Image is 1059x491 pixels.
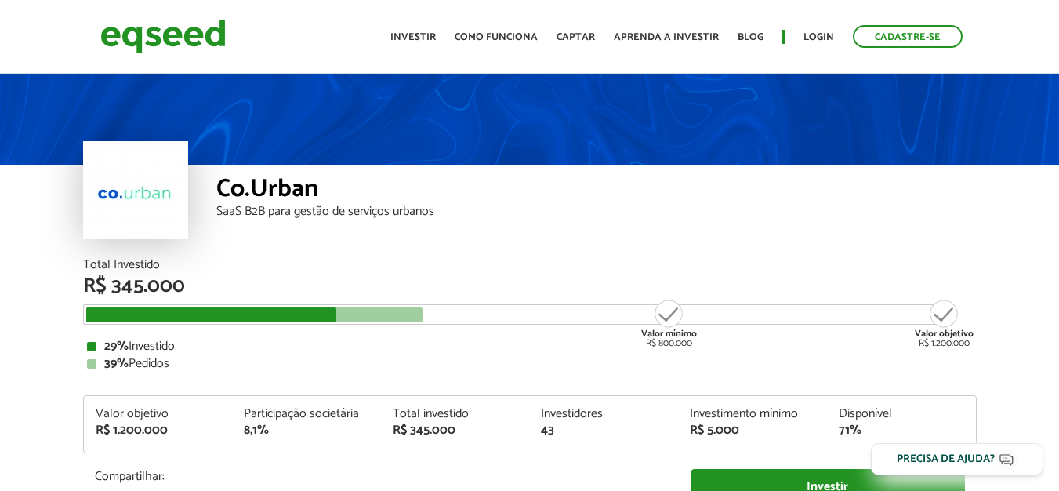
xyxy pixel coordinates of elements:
[216,205,977,218] div: SaaS B2B para gestão de serviços urbanos
[839,424,964,437] div: 71%
[557,32,595,42] a: Captar
[216,176,977,205] div: Co.Urban
[690,424,815,437] div: R$ 5.000
[738,32,763,42] a: Blog
[541,408,666,420] div: Investidores
[87,340,973,353] div: Investido
[541,424,666,437] div: 43
[915,326,974,341] strong: Valor objetivo
[853,25,963,48] a: Cadastre-se
[96,408,221,420] div: Valor objetivo
[641,326,697,341] strong: Valor mínimo
[640,298,698,348] div: R$ 800.000
[244,424,369,437] div: 8,1%
[104,336,129,357] strong: 29%
[83,276,977,296] div: R$ 345.000
[839,408,964,420] div: Disponível
[390,32,436,42] a: Investir
[244,408,369,420] div: Participação societária
[393,408,518,420] div: Total investido
[455,32,538,42] a: Como funciona
[690,408,815,420] div: Investimento mínimo
[915,298,974,348] div: R$ 1.200.000
[87,358,973,370] div: Pedidos
[803,32,834,42] a: Login
[83,259,977,271] div: Total Investido
[614,32,719,42] a: Aprenda a investir
[104,353,129,374] strong: 39%
[95,469,667,484] p: Compartilhar:
[100,16,226,57] img: EqSeed
[393,424,518,437] div: R$ 345.000
[96,424,221,437] div: R$ 1.200.000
